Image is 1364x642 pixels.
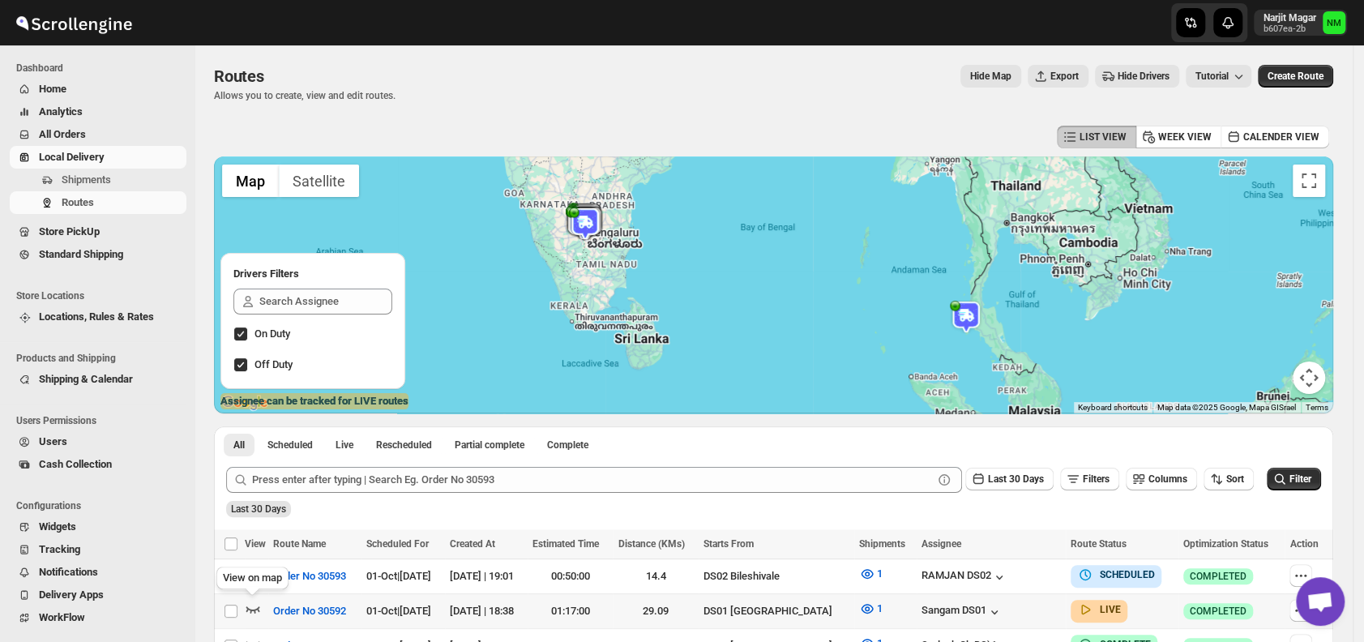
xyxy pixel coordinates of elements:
span: Action [1289,538,1318,550]
span: Scheduled [267,439,313,452]
div: 14.4 [618,568,693,584]
span: Last 30 Days [988,473,1044,485]
span: Shipping & Calendar [39,373,133,385]
span: 01-Oct | [DATE] [366,570,431,582]
span: Filter [1289,473,1311,485]
button: RAMJAN DS02 [921,569,1007,585]
span: Scheduled For [366,538,429,550]
span: All [233,439,245,452]
span: Route Status [1071,538,1127,550]
span: Narjit Magar [1323,11,1345,34]
span: Sort [1226,473,1244,485]
span: 1 [877,602,883,614]
span: Rescheduled [376,439,432,452]
p: Allows you to create, view and edit routes. [214,89,396,102]
span: Order No 30592 [273,603,346,619]
span: Notifications [39,566,98,578]
span: Create Route [1268,70,1323,83]
p: Narjit Magar [1264,11,1316,24]
span: Users Permissions [16,414,186,427]
span: Cash Collection [39,458,112,470]
button: WEEK VIEW [1135,126,1221,148]
span: Created At [450,538,495,550]
button: Show street map [222,165,279,197]
span: Columns [1148,473,1187,485]
span: Locations, Rules & Rates [39,310,154,323]
span: Complete [547,439,588,452]
button: All routes [224,434,254,456]
img: ScrollEngine [13,2,135,43]
span: Partial complete [455,439,524,452]
div: DS01 [GEOGRAPHIC_DATA] [703,603,849,619]
button: Columns [1126,468,1197,490]
span: LIST VIEW [1080,131,1127,143]
span: Optimization Status [1183,538,1268,550]
button: Tracking [10,538,186,561]
span: Hide Map [970,70,1011,83]
button: Order No 30593 [263,563,356,589]
span: Standard Shipping [39,248,123,260]
span: COMPLETED [1190,570,1246,583]
span: Home [39,83,66,95]
span: Export [1050,70,1079,83]
label: Assignee can be tracked for LIVE routes [220,393,408,409]
div: [DATE] | 19:01 [450,568,523,584]
button: Widgets [10,516,186,538]
span: Route Name [273,538,326,550]
button: Shipping & Calendar [10,368,186,391]
button: Notifications [10,561,186,584]
button: WorkFlow [10,606,186,629]
a: Open this area in Google Maps (opens a new window) [218,392,272,413]
button: Create Route [1258,65,1333,88]
div: DS02 Bileshivale [703,568,849,584]
span: Products and Shipping [16,352,186,365]
a: Terms (opens in new tab) [1306,403,1328,412]
span: Shipments [62,173,111,186]
button: Shipments [10,169,186,191]
button: Keyboard shortcuts [1078,402,1148,413]
button: Map camera controls [1293,362,1325,394]
button: Locations, Rules & Rates [10,306,186,328]
button: Cash Collection [10,453,186,476]
button: Show satellite imagery [279,165,359,197]
span: Analytics [39,105,83,118]
span: Routes [62,196,94,208]
span: All Orders [39,128,86,140]
span: Routes [214,66,264,86]
button: Analytics [10,101,186,123]
button: Filter [1267,468,1321,490]
span: Local Delivery [39,151,105,163]
button: Delivery Apps [10,584,186,606]
span: CALENDER VIEW [1243,131,1319,143]
button: Toggle fullscreen view [1293,165,1325,197]
button: Hide Drivers [1095,65,1179,88]
span: Starts From [703,538,754,550]
img: Google [218,392,272,413]
span: Filters [1083,473,1110,485]
span: Last 30 Days [231,503,286,515]
span: Users [39,435,67,447]
span: Widgets [39,520,76,533]
input: Search Assignee [259,289,392,315]
button: Home [10,78,186,101]
button: Sort [1204,468,1254,490]
span: On Duty [254,327,290,340]
button: Routes [10,191,186,214]
button: All Orders [10,123,186,146]
button: Tutorial [1186,65,1251,88]
span: View [245,538,266,550]
div: 00:50:00 [532,568,608,584]
span: Delivery Apps [39,588,104,601]
button: CALENDER VIEW [1221,126,1329,148]
span: Hide Drivers [1118,70,1169,83]
button: Last 30 Days [965,468,1054,490]
button: Export [1028,65,1088,88]
text: NM [1327,18,1341,28]
b: SCHEDULED [1100,569,1155,580]
span: Distance (KMs) [618,538,684,550]
button: Order No 30592 [263,598,356,624]
button: SCHEDULED [1077,567,1155,583]
span: Live [336,439,353,452]
span: Configurations [16,499,186,512]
